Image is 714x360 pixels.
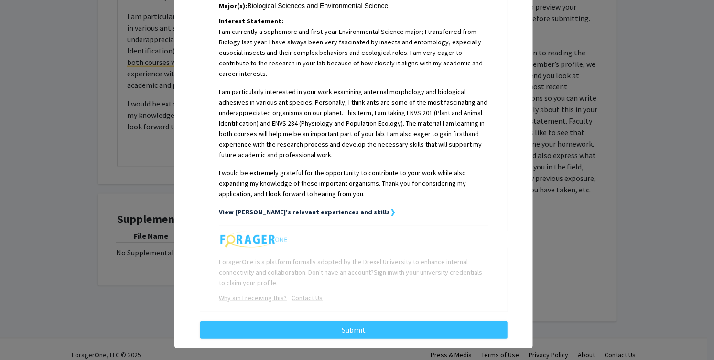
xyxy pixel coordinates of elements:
p: I am particularly interested in your work examining antennal morphology and biological adhesives ... [219,86,488,160]
iframe: Chat [7,317,41,353]
p: I am currently a sophomore and first-year Environmental Science major; I transferred from Biology... [219,26,488,79]
a: Sign in [374,268,393,276]
div: Biological Sciences and Environmental Science [219,0,488,11]
strong: ❯ [390,208,396,216]
u: Contact Us [292,294,323,302]
p: I would be extremely grateful for the opportunity to contribute to your work while also expanding... [219,168,488,199]
span: ForagerOne is a platform formally adopted by the Drexel University to enhance internal connectivi... [219,257,483,287]
strong: Major(s): [219,1,248,10]
strong: Interest Statement: [219,17,284,25]
u: Why am I receiving this? [219,294,287,302]
a: Opens in a new tab [287,294,323,302]
a: Opens in a new tab [219,294,287,302]
button: Submit [200,321,508,339]
strong: View [PERSON_NAME]'s relevant experiences and skills [219,208,390,216]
